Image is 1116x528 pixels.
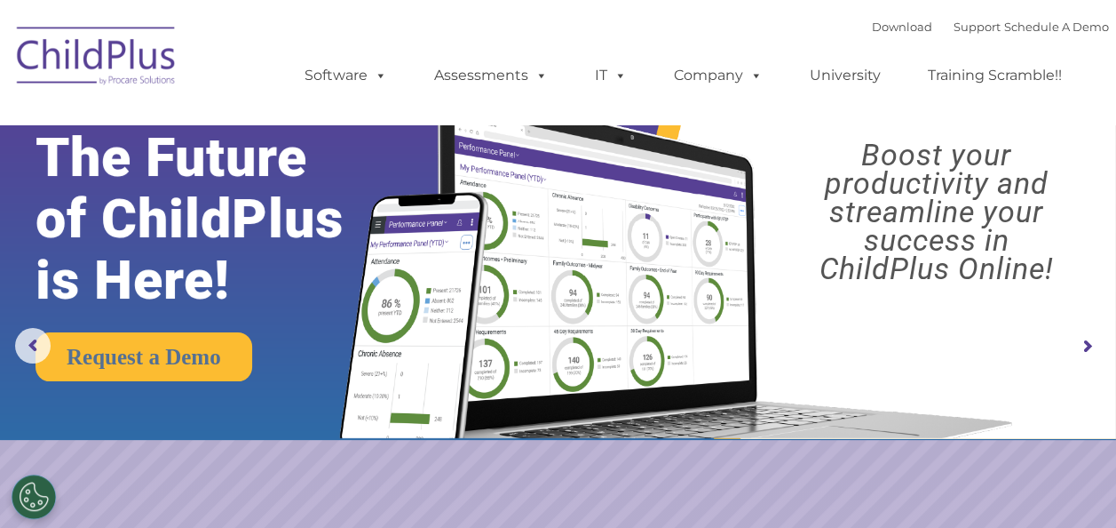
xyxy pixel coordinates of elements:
span: Last name [247,117,301,131]
font: | [872,20,1109,34]
a: University [792,58,898,93]
rs-layer: The Future of ChildPlus is Here! [36,127,392,311]
rs-layer: Boost your productivity and streamline your success in ChildPlus Online! [771,140,1102,283]
a: Training Scramble!! [910,58,1080,93]
a: Schedule A Demo [1004,20,1109,34]
a: Support [954,20,1001,34]
a: Download [872,20,932,34]
a: Software [287,58,405,93]
span: Phone number [247,190,322,204]
img: ChildPlus by Procare Solutions [8,14,186,103]
a: IT [577,58,645,93]
button: Cookies Settings [12,475,56,519]
a: Request a Demo [36,332,252,381]
a: Company [656,58,780,93]
a: Assessments [416,58,566,93]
